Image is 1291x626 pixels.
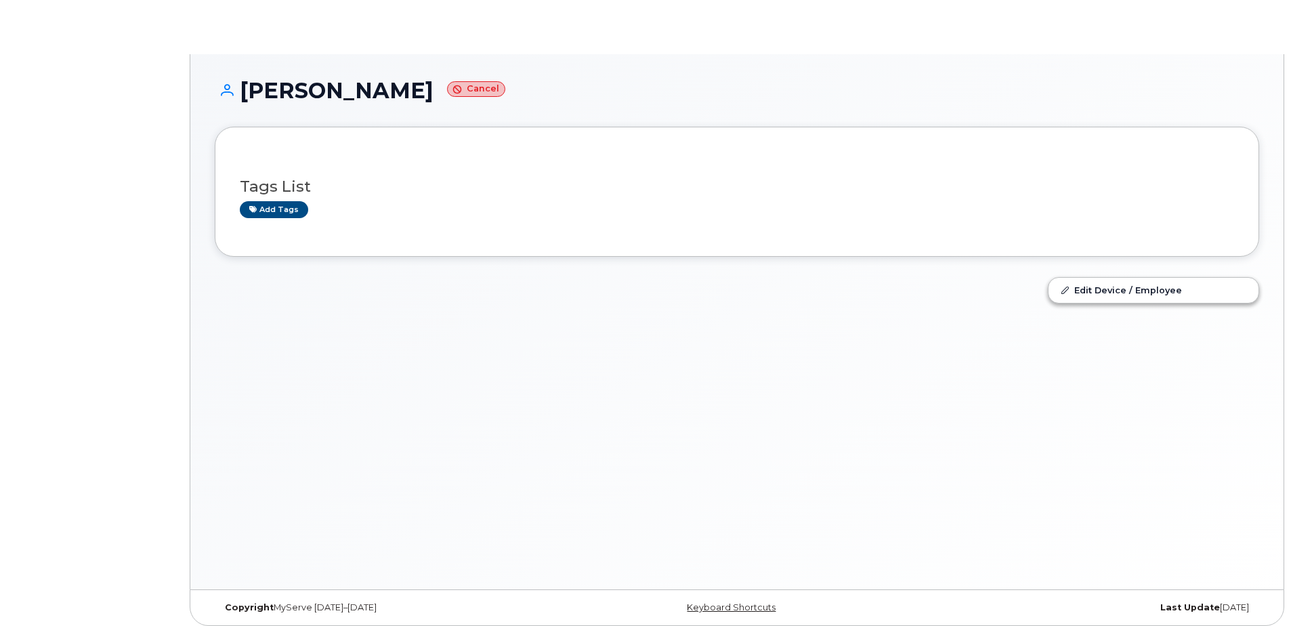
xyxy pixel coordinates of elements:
h3: Tags List [240,178,1234,195]
small: Cancel [447,81,505,97]
div: MyServe [DATE]–[DATE] [215,602,563,613]
a: Edit Device / Employee [1049,278,1258,302]
div: [DATE] [911,602,1259,613]
strong: Last Update [1160,602,1220,612]
strong: Copyright [225,602,274,612]
h1: [PERSON_NAME] [215,79,1259,102]
a: Add tags [240,201,308,218]
a: Keyboard Shortcuts [687,602,776,612]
